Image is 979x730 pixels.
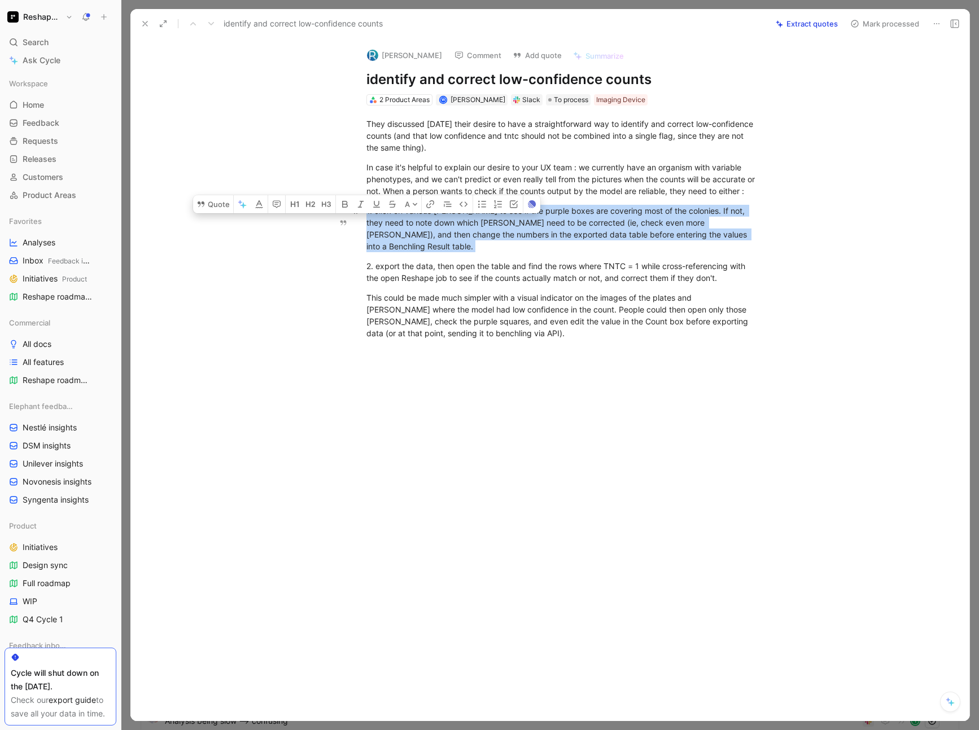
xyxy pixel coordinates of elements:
div: Workspace [5,75,116,92]
a: Novonesis insights [5,473,116,490]
span: Reshape roadmap [23,375,88,386]
div: ProductInitiativesDesign syncFull roadmapWIPQ4 Cycle 1 [5,517,116,628]
h1: Reshape Platform [23,12,61,22]
span: To process [554,94,588,105]
button: Comment [449,47,506,63]
span: Syngenta insights [23,494,89,505]
div: Cycle will shut down on the [DATE]. [11,666,110,693]
a: Home [5,96,116,113]
span: Initiatives [23,273,87,285]
div: Elephant feedback boardsNestlé insightsDSM insightsUnilever insightsNovonesis insightsSyngenta in... [5,398,116,508]
button: Summarize [568,48,629,64]
div: To process [546,94,591,105]
a: Nestlé insights [5,419,116,436]
span: All docs [23,338,51,350]
span: All features [23,357,64,368]
a: Product Areas [5,187,116,204]
span: WIP [23,596,37,607]
span: Releases [23,153,56,165]
div: W [440,96,446,103]
span: Nestlé insights [23,422,77,433]
a: WIP [5,593,116,610]
span: Ask Cycle [23,54,60,67]
a: Reshape roadmapCommercial [5,288,116,305]
span: Product Areas [23,190,76,201]
a: Initiatives [5,539,116,556]
button: Add quote [508,47,567,63]
div: Favorites [5,213,116,230]
span: Feedback inboxes [48,257,106,265]
span: Design sync [23,560,68,571]
a: InboxFeedback inboxes [5,252,116,269]
a: Full roadmap [5,575,116,592]
button: Mark processed [845,16,924,32]
span: Inbox [23,255,91,267]
a: All docs [5,336,116,353]
a: Ask Cycle [5,52,116,69]
span: Initiatives [23,542,58,553]
span: Favorites [9,216,42,227]
div: Search [5,34,116,51]
span: Feedback inboxes [9,640,70,651]
span: Product [62,275,87,283]
div: Slack [522,94,540,105]
div: Product [5,517,116,534]
span: Customers [23,171,63,183]
span: Analyses [23,237,55,248]
div: They discussed [DATE] their desire to have a straightforward way to identify and correct low-conf... [366,118,757,153]
div: Check our to save all your data in time. [11,693,110,720]
img: logo [367,50,378,61]
button: logo[PERSON_NAME] [362,47,447,64]
div: CommercialAll docsAll featuresReshape roadmap [5,314,116,389]
span: Commercial [9,317,50,328]
span: Product [9,520,37,531]
button: A [401,195,421,213]
a: Customers [5,169,116,186]
div: This could be made much simpler with a visual indicator on the images of the plates and [PERSON_N... [366,292,757,339]
a: Syngenta insights [5,491,116,508]
a: Design sync [5,557,116,574]
a: Reshape roadmap [5,372,116,389]
span: identify and correct low-confidence counts [224,17,383,30]
a: Unilever insights [5,455,116,472]
span: Requests [23,135,58,147]
span: Reshape roadmap [23,291,95,303]
button: Reshape PlatformReshape Platform [5,9,76,25]
a: All features [5,354,116,371]
a: Analyses [5,234,116,251]
div: Imaging Device [596,94,645,105]
span: Search [23,36,49,49]
a: Requests [5,133,116,149]
div: 2. export the data, then open the table and find the rows where TNTC = 1 while cross-referencing ... [366,260,757,284]
a: export guide [49,695,96,705]
a: DSM insights [5,437,116,454]
span: Workspace [9,78,48,89]
a: Q4 Cycle 1 [5,611,116,628]
span: Summarize [585,51,624,61]
h1: identify and correct low-confidence counts [366,71,757,89]
span: [PERSON_NAME] [451,95,505,104]
span: Full roadmap [23,578,71,589]
span: Novonesis insights [23,476,91,487]
a: InitiativesProduct [5,270,116,287]
button: Extract quotes [771,16,843,32]
span: Home [23,99,44,111]
div: Feedback inboxes [5,637,116,654]
div: 2 Product Areas [379,94,430,105]
a: Feedback [5,115,116,131]
div: 1. click on various [PERSON_NAME] to see if the purple boxes are covering most of the colonies. I... [366,205,757,252]
div: In case it's helpful to explain our desire to your UX team : we currently have an organism with v... [366,161,757,197]
div: Commercial [5,314,116,331]
span: DSM insights [23,440,71,451]
span: Feedback [23,117,59,129]
div: Feedback inboxesInboxData Science inboxHardware inbox [5,637,116,711]
span: Unilever insights [23,458,83,469]
a: Releases [5,151,116,168]
button: Quote [193,195,233,213]
div: Elephant feedback boards [5,398,116,415]
span: Q4 Cycle 1 [23,614,63,625]
span: Elephant feedback boards [9,401,76,412]
img: Reshape Platform [7,11,19,23]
